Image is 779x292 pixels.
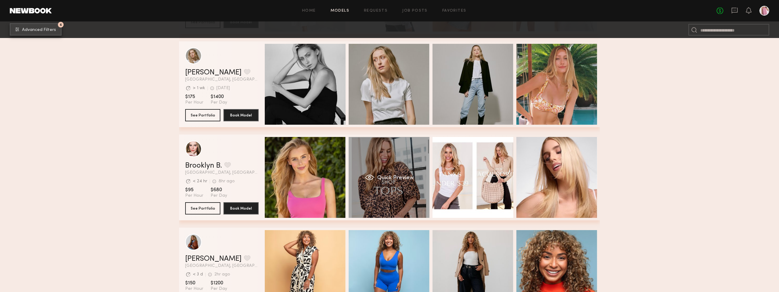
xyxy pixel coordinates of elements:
span: [GEOGRAPHIC_DATA], [GEOGRAPHIC_DATA] [185,264,259,268]
span: Quick Preview [377,175,414,181]
button: Book Model [223,109,259,121]
button: 6Advanced Filters [10,23,62,36]
span: Per Hour [185,193,203,199]
a: Brooklyn B. [185,162,222,169]
span: $175 [185,94,203,100]
span: $1400 [211,94,227,100]
span: [GEOGRAPHIC_DATA], [GEOGRAPHIC_DATA] [185,78,259,82]
span: Per Hour [185,100,203,105]
span: $95 [185,187,203,193]
a: Home [302,9,316,13]
button: Book Model [223,202,259,214]
div: [DATE] [216,86,230,90]
div: > 1 wk [193,86,205,90]
span: Per Day [211,193,227,199]
a: Requests [364,9,388,13]
div: 8hr ago [219,179,235,184]
span: Per Hour [185,286,203,292]
button: See Portfolio [185,202,220,214]
a: [PERSON_NAME] [185,69,242,76]
a: [PERSON_NAME] [185,255,242,263]
span: $680 [211,187,227,193]
div: 2hr ago [214,272,230,277]
button: See Portfolio [185,109,220,121]
div: < 3 d [193,272,203,277]
span: Per Day [211,100,227,105]
a: Favorites [442,9,466,13]
a: Job Posts [402,9,428,13]
span: $1200 [211,280,227,286]
span: [GEOGRAPHIC_DATA], [GEOGRAPHIC_DATA] [185,171,259,175]
span: Advanced Filters [22,28,56,32]
span: 6 [60,23,62,26]
span: Per Day [211,286,227,292]
div: < 24 hr [193,179,207,184]
span: $150 [185,280,203,286]
a: Models [331,9,349,13]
